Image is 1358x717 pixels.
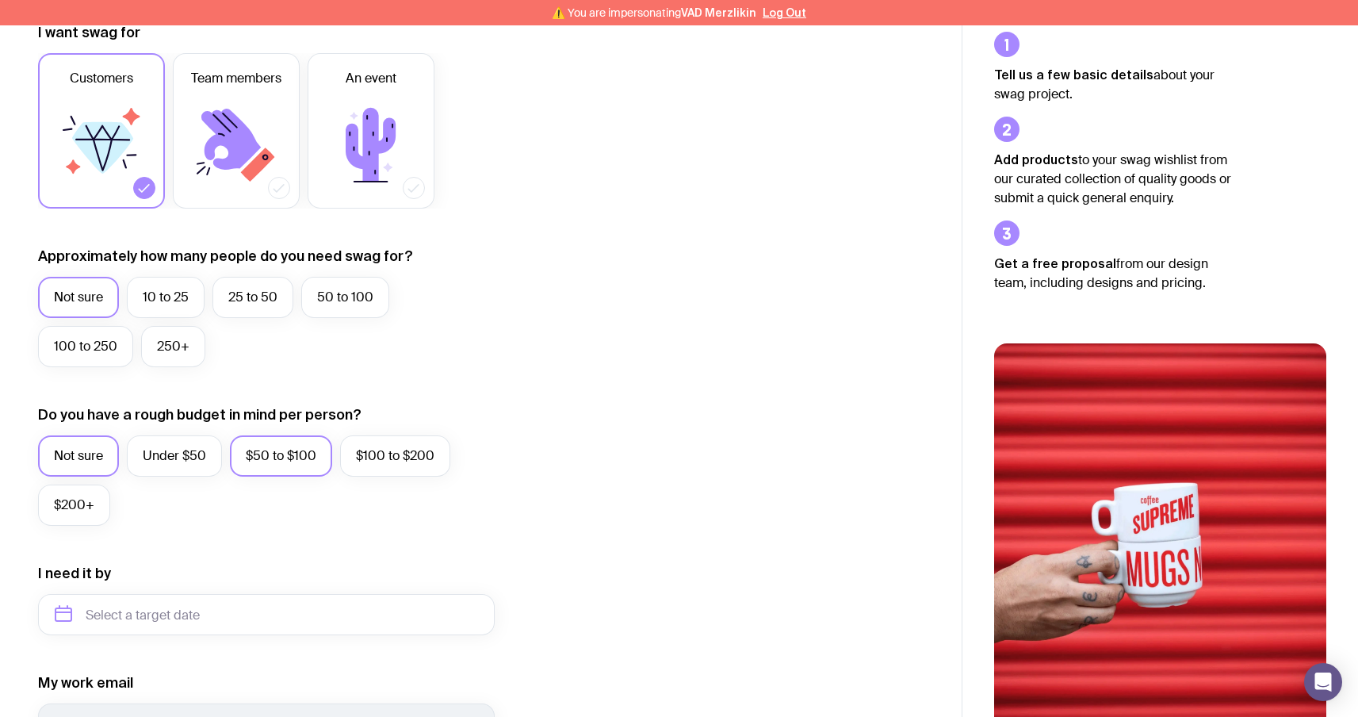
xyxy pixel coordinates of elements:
span: Customers [70,69,133,88]
strong: Tell us a few basic details [994,67,1153,82]
p: from our design team, including designs and pricing. [994,254,1232,293]
label: 250+ [141,326,205,367]
strong: Add products [994,152,1078,167]
label: Approximately how many people do you need swag for? [38,247,413,266]
span: Team members [191,69,281,88]
label: I need it by [38,564,111,583]
label: Not sure [38,277,119,318]
label: Do you have a rough budget in mind per person? [38,405,361,424]
p: about your swag project. [994,65,1232,104]
label: $100 to $200 [340,435,450,477]
label: I want swag for [38,23,140,42]
label: Under $50 [127,435,222,477]
label: 25 to 50 [212,277,293,318]
button: Log Out [763,6,806,19]
label: 10 to 25 [127,277,205,318]
label: $50 to $100 [230,435,332,477]
span: ⚠️ You are impersonating [552,6,756,19]
p: to your swag wishlist from our curated collection of quality goods or submit a quick general enqu... [994,150,1232,208]
label: 50 to 100 [301,277,389,318]
input: Select a target date [38,594,495,635]
strong: Get a free proposal [994,256,1116,270]
span: An event [346,69,396,88]
label: $200+ [38,485,110,526]
span: VAD Merzlikin [681,6,756,19]
label: Not sure [38,435,119,477]
div: Open Intercom Messenger [1304,663,1342,701]
label: 100 to 250 [38,326,133,367]
label: My work email [38,673,133,692]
